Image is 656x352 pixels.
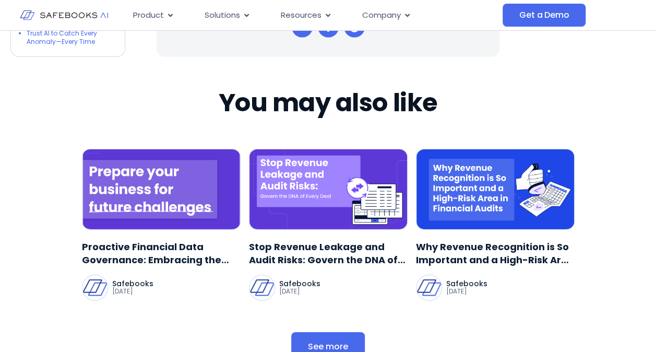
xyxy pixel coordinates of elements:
div: Menu Toggle [125,5,503,26]
img: Safebooks [82,275,108,300]
p: [DATE] [446,287,487,296]
li: Trust AI to Catch Every Anomaly—Every Time [27,29,114,46]
p: Safebooks [446,280,487,287]
span: Get a Demo [519,10,569,20]
p: [DATE] [112,287,153,296]
img: Stop_Revenue_Leakage_Audit_Risks-1745744610329.png [249,149,408,230]
img: Safebooks [416,275,442,300]
nav: Menu [125,5,503,26]
span: Solutions [205,9,240,21]
p: Safebooks [112,280,153,287]
span: Company [362,9,401,21]
p: Safebooks [279,280,320,287]
a: Proactive Financial Data Governance: Embracing the Shift Left Strategy with Safebooks AI [82,240,241,266]
h2: You may also like [219,88,438,118]
p: [DATE] [279,287,320,296]
img: Shift_Left_Strategy__Marketing_Materials-1745250970171.png [82,149,241,230]
span: Product [133,9,164,21]
a: Stop Revenue Leakage and Audit Risks: Govern the DNA of Every Deal [249,240,408,266]
span: Resources [281,9,321,21]
a: Get a Demo [503,4,586,27]
img: Safebooks [249,275,275,300]
img: Revenue_Recognition_in_Audits-1751551077239.png [416,149,575,230]
a: Why Revenue Recognition is So Important and a High-Risk Area in Financial Audits [416,240,575,266]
